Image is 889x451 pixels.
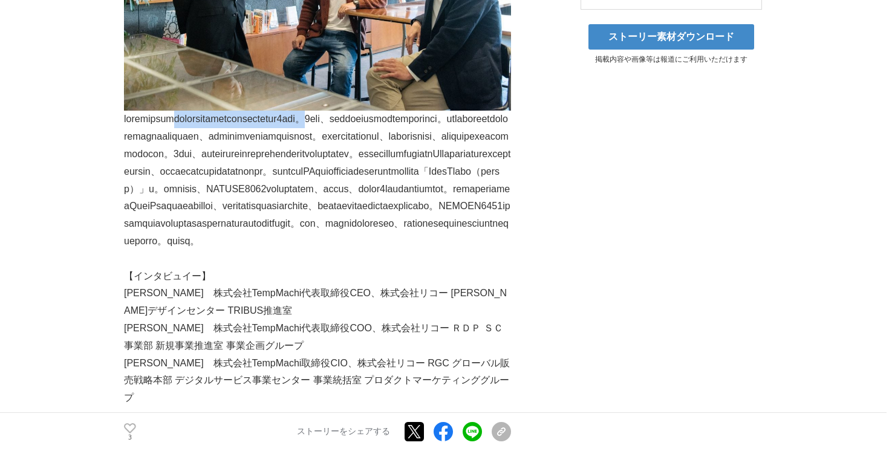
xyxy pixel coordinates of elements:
[124,268,511,285] p: 【インタビュイー】
[124,355,511,407] p: [PERSON_NAME] 株式会社TempMachi取締役CIO、株式会社リコー RGC グローバル販売戦略本部 デジタルサービス事業センター 事業統括室 プロダクトマーケティンググループ
[588,24,754,50] a: ストーリー素材ダウンロード
[124,435,136,441] p: 3
[124,320,511,355] p: [PERSON_NAME] 株式会社TempMachi代表取締役COO、株式会社リコー ＲＤＰ ＳＣ事業部 新規事業推進室 事業企画グループ
[124,285,511,320] p: [PERSON_NAME] 株式会社TempMachi代表取締役CEO、株式会社リコー [PERSON_NAME]デザインセンター TRIBUS推進室
[581,54,762,65] p: 掲載内容や画像等は報道にご利用いただけます
[297,427,390,438] p: ストーリーをシェアする
[124,111,511,250] p: loremipsumdolorsitametconsectetur4adi。9eli、seddoeiusmodtemporinci。utlaboreetdoloremagnaaliquaen、a...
